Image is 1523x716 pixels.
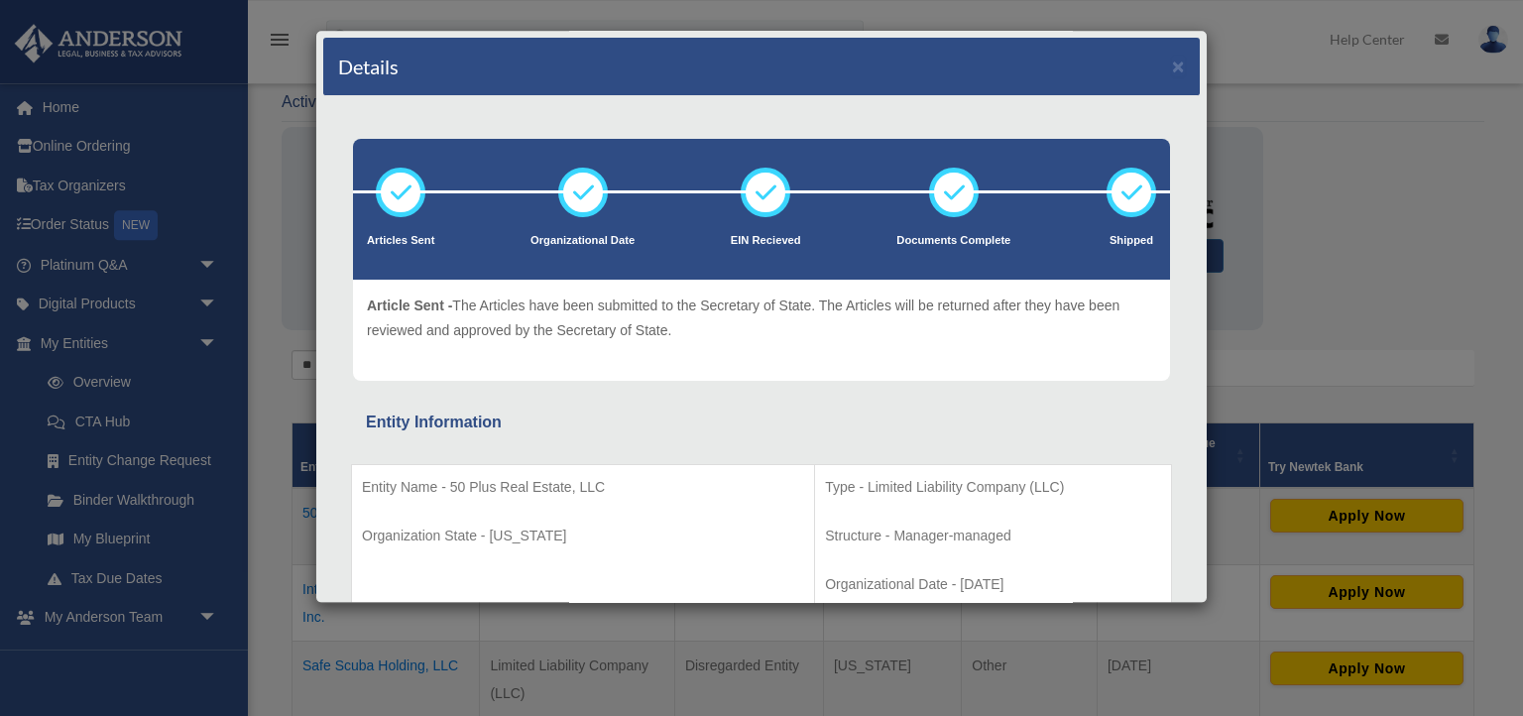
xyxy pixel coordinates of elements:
[530,231,635,251] p: Organizational Date
[338,53,399,80] h4: Details
[731,231,801,251] p: EIN Recieved
[362,524,804,548] p: Organization State - [US_STATE]
[367,294,1156,342] p: The Articles have been submitted to the Secretary of State. The Articles will be returned after t...
[362,475,804,500] p: Entity Name - 50 Plus Real Estate, LLC
[367,231,434,251] p: Articles Sent
[366,409,1157,436] div: Entity Information
[825,524,1161,548] p: Structure - Manager-managed
[367,298,452,313] span: Article Sent -
[1107,231,1156,251] p: Shipped
[825,572,1161,597] p: Organizational Date - [DATE]
[1172,56,1185,76] button: ×
[896,231,1010,251] p: Documents Complete
[825,475,1161,500] p: Type - Limited Liability Company (LLC)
